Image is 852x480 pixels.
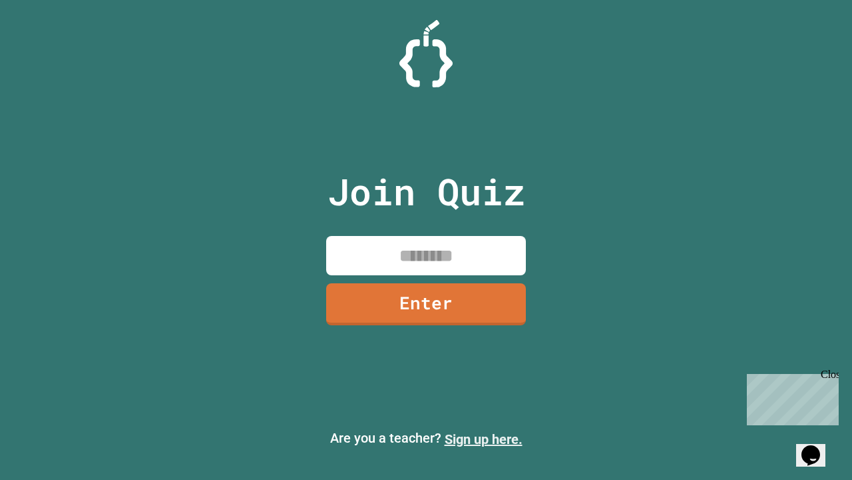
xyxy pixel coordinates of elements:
img: Logo.svg [399,20,453,87]
a: Enter [326,283,526,325]
div: Chat with us now!Close [5,5,92,85]
p: Are you a teacher? [11,428,841,449]
iframe: chat widget [796,427,839,467]
a: Sign up here. [445,431,523,447]
p: Join Quiz [327,164,525,219]
iframe: chat widget [742,369,839,425]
